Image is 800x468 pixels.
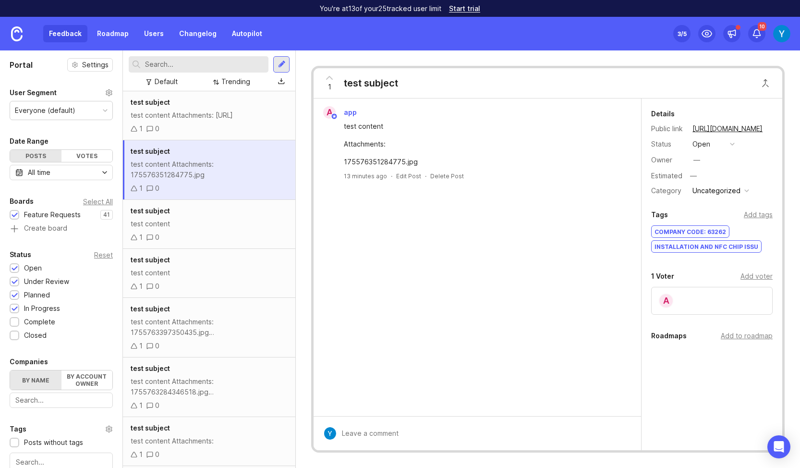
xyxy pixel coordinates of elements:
a: Create board [10,225,113,234]
a: Changelog [173,25,222,42]
input: Search... [145,59,265,70]
div: test content [344,121,622,132]
div: Companies [10,356,48,368]
img: member badge [331,113,338,120]
input: Search... [15,395,107,406]
div: Open [24,263,42,273]
div: Feature Requests [24,209,81,220]
div: 1 [139,281,143,292]
div: 0 [155,449,159,460]
div: 1 [139,123,143,134]
div: Complete [24,317,55,327]
div: 0 [155,183,159,194]
div: 175576351284775.jpg [344,157,622,167]
div: — [687,170,700,182]
div: Owner [651,155,685,165]
div: 0 [155,123,159,134]
button: Settings [67,58,113,72]
div: Select All [83,199,113,204]
span: Settings [82,60,109,70]
a: [URL][DOMAIN_NAME] [690,123,765,135]
img: Canny Home [11,26,23,41]
div: All time [28,167,50,178]
span: app [344,108,357,116]
span: test subject [131,424,170,432]
div: Add voter [740,271,773,282]
div: Tags [10,423,26,435]
a: Start trial [449,5,480,12]
a: Roadmap [91,25,134,42]
span: 1 [328,82,331,92]
div: Under Review [24,276,69,287]
img: Yomna ELSheikh [324,427,336,440]
div: open [692,139,710,149]
div: 1 [139,341,143,351]
a: 13 minutes ago [344,172,387,180]
label: By account owner [61,370,113,390]
div: Installation and NFC chip issu [652,241,761,252]
div: 3 /5 [678,27,687,40]
div: Tags [651,209,668,221]
div: Category [651,185,685,196]
a: test subjecttest content10 [123,200,295,249]
div: test content [131,268,288,278]
a: aapp [317,106,364,119]
div: 0 [155,341,159,351]
div: test content Attachments: 1755763284346518.jpg 1755763284361067.png [131,376,288,397]
a: Users [138,25,170,42]
div: 0 [155,281,159,292]
span: test subject [131,207,170,215]
h1: Portal [10,59,33,71]
div: test content Attachments: [131,436,288,446]
div: a [323,106,336,119]
p: You're at 13 of your 25 tracked user limit [320,4,441,13]
div: test content Attachments: 1755763397350435.jpg 1755763397271189.png [131,317,288,338]
div: Trending [221,76,250,87]
div: test subject [344,76,398,90]
p: 41 [103,211,110,219]
div: · [391,172,392,180]
div: Open Intercom Messenger [767,435,790,458]
div: Reset [94,252,113,258]
div: test content [131,219,288,229]
div: 1 [139,400,143,411]
span: test subject [131,256,170,264]
input: Search... [16,457,107,468]
div: In Progress [24,303,60,314]
div: 0 [155,400,159,411]
span: test subject [131,364,170,372]
div: 0 [155,232,159,243]
div: Estimated [651,172,682,179]
div: 1 [139,183,143,194]
a: Autopilot [226,25,268,42]
div: test content Attachments: 175576351284775.jpg [131,159,288,180]
div: Posts [10,150,61,162]
button: Close button [756,74,775,93]
a: test subjecttest content10 [123,249,295,298]
div: Planned [24,290,50,300]
div: Everyone (default) [15,105,75,116]
a: test subjecttest content Attachments: 175576351284775.jpg10 [123,140,295,200]
a: test subjecttest content Attachments:10 [123,417,295,466]
div: Status [10,249,31,260]
div: Boards [10,196,34,207]
span: test subject [131,98,170,106]
div: Delete Post [430,172,464,180]
div: · [425,172,426,180]
div: Roadmaps [651,330,687,342]
div: Add to roadmap [721,331,773,341]
div: Posts without tags [24,437,83,448]
div: Attachments: [344,139,622,149]
div: Votes [61,150,113,162]
div: Edit Post [396,172,421,180]
div: a [658,293,674,308]
div: Default [155,76,178,87]
div: Uncategorized [692,185,740,196]
a: test subjecttest content Attachments: 1755763397350435.jpg 1755763397271189.png10 [123,298,295,357]
img: Yomna ELSheikh [773,25,790,42]
div: Add tags [744,209,773,220]
div: 1 [139,449,143,460]
div: Public link [651,123,685,134]
span: 10 [758,22,766,31]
